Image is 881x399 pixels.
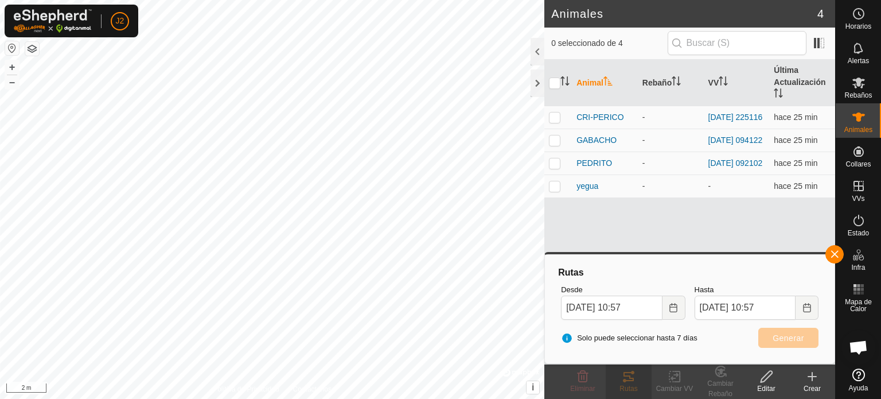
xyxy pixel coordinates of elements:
span: yegua [576,180,598,192]
p-sorticon: Activar para ordenar [672,78,681,87]
button: – [5,75,19,89]
span: Solo puede seleccionar hasta 7 días [561,332,697,344]
span: Alertas [848,57,869,64]
a: [DATE] 094122 [708,135,763,145]
div: Crear [789,383,835,394]
span: CRI-PERICO [576,111,623,123]
span: i [532,382,534,392]
span: Animales [844,126,872,133]
button: Choose Date [662,296,685,320]
span: Generar [773,334,804,343]
span: 2 sept 2025, 10:33 [774,181,817,191]
img: Logo Gallagher [14,9,92,33]
span: J2 [116,15,124,27]
a: Contáctenos [293,384,332,394]
p-sorticon: Activar para ordenar [560,78,570,87]
span: Infra [851,264,865,271]
span: GABACHO [576,134,617,146]
span: 2 sept 2025, 10:33 [774,113,817,122]
button: Capas del Mapa [25,42,39,56]
label: Hasta [695,284,818,296]
span: Rebaños [844,92,872,99]
th: Animal [572,60,638,106]
div: - [642,111,699,123]
div: Cambiar VV [652,383,697,394]
p-sorticon: Activar para ordenar [719,78,728,87]
span: VVs [852,195,864,202]
span: Collares [845,161,871,168]
div: Editar [743,383,789,394]
th: Rebaño [638,60,704,106]
span: Mapa de Calor [839,299,878,312]
span: Horarios [845,23,871,30]
div: Rutas [556,266,823,280]
button: i [527,381,539,394]
div: Cambiar Rebaño [697,378,743,399]
a: [DATE] 092102 [708,158,763,168]
button: Choose Date [796,296,818,320]
button: Generar [758,328,818,348]
th: Última Actualización [769,60,835,106]
a: Chat abierto [841,330,876,365]
app-display-virtual-paddock-transition: - [708,181,711,191]
a: Política de Privacidad [213,384,279,394]
span: Eliminar [570,385,595,393]
span: 2 sept 2025, 10:33 [774,158,817,168]
input: Buscar (S) [668,31,806,55]
span: Estado [848,230,869,237]
span: 0 seleccionado de 4 [551,37,667,49]
button: Restablecer Mapa [5,41,19,55]
div: - [642,157,699,169]
a: Ayuda [836,364,881,396]
span: PEDRITO [576,157,612,169]
div: Rutas [606,383,652,394]
span: 2 sept 2025, 10:32 [774,135,817,145]
p-sorticon: Activar para ordenar [774,90,783,99]
button: + [5,60,19,74]
span: Ayuda [849,385,868,392]
p-sorticon: Activar para ordenar [603,78,613,87]
div: - [642,134,699,146]
label: Desde [561,284,685,296]
span: 4 [817,5,824,22]
div: - [642,180,699,192]
a: [DATE] 225116 [708,113,763,122]
h2: Animales [551,7,817,21]
th: VV [704,60,770,106]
